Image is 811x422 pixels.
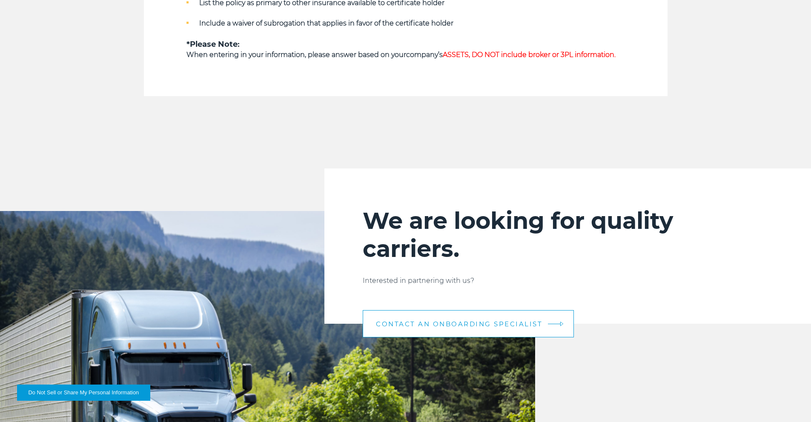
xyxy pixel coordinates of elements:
[443,51,616,59] span: ASSETS, DO NOT include broker or 3PL information.
[768,381,811,422] iframe: Chat Widget
[17,385,150,401] button: Do Not Sell or Share My Personal Information
[406,51,616,59] strong: company’s
[560,322,564,326] img: arrow
[199,19,453,27] strong: Include a waiver of subrogation that applies in favor of the certificate holder
[186,40,240,49] strong: *Please Note:
[363,276,773,286] p: Interested in partnering with us?
[376,321,542,327] span: CONTACT AN ONBOARDING SPECIALIST
[186,51,406,59] strong: When entering in your information, please answer based on your
[363,310,574,337] a: CONTACT AN ONBOARDING SPECIALIST arrow arrow
[363,207,773,263] h2: We are looking for quality carriers.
